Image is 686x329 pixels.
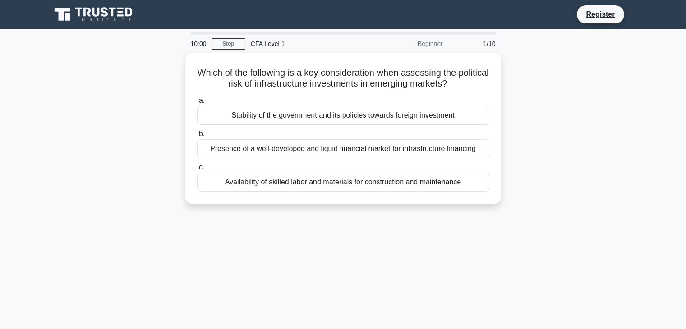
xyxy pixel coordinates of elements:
[185,35,212,53] div: 10:00
[199,130,205,137] span: b.
[580,9,620,20] a: Register
[197,139,489,158] div: Presence of a well-developed and liquid financial market for infrastructure financing
[199,163,204,171] span: c.
[197,106,489,125] div: Stability of the government and its policies towards foreign investment
[196,67,490,90] h5: Which of the following is a key consideration when assessing the political risk of infrastructure...
[448,35,501,53] div: 1/10
[369,35,448,53] div: Beginner
[199,96,205,104] span: a.
[245,35,369,53] div: CFA Level 1
[212,38,245,50] a: Stop
[197,173,489,192] div: Availability of skilled labor and materials for construction and maintenance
